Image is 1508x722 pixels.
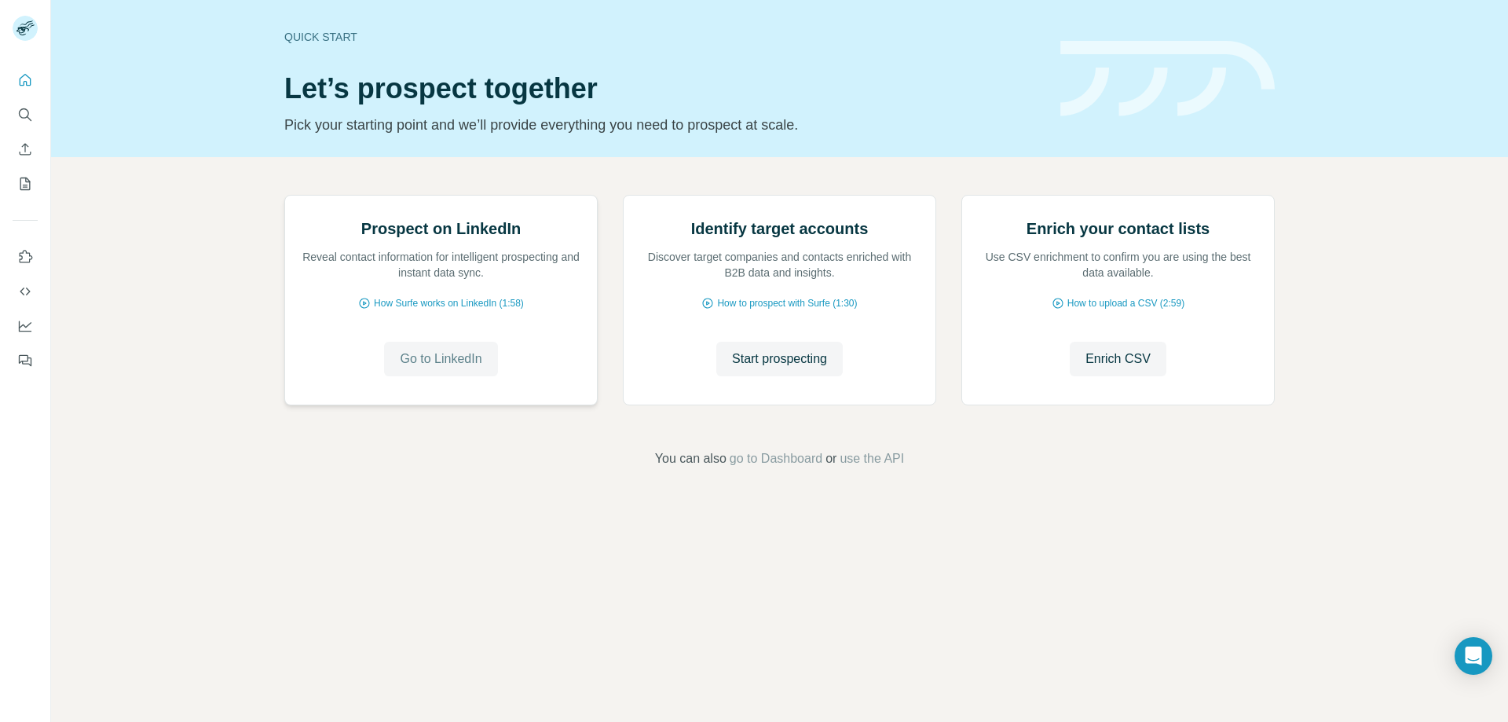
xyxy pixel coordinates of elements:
span: How Surfe works on LinkedIn (1:58) [374,296,524,310]
button: Search [13,101,38,129]
span: How to prospect with Surfe (1:30) [717,296,857,310]
div: Open Intercom Messenger [1455,637,1492,675]
h2: Identify target accounts [691,218,869,240]
span: Enrich CSV [1085,350,1151,368]
button: Dashboard [13,312,38,340]
button: My lists [13,170,38,198]
button: Quick start [13,66,38,94]
button: Use Surfe API [13,277,38,306]
img: banner [1060,41,1275,117]
h2: Enrich your contact lists [1027,218,1210,240]
p: Use CSV enrichment to confirm you are using the best data available. [978,249,1258,280]
button: Enrich CSV [13,135,38,163]
div: Quick start [284,29,1041,45]
span: Go to LinkedIn [400,350,481,368]
button: go to Dashboard [730,449,822,468]
h2: Prospect on LinkedIn [361,218,521,240]
button: use the API [840,449,904,468]
p: Pick your starting point and we’ll provide everything you need to prospect at scale. [284,114,1041,136]
span: How to upload a CSV (2:59) [1067,296,1184,310]
button: Start prospecting [716,342,843,376]
button: Go to LinkedIn [384,342,497,376]
h1: Let’s prospect together [284,73,1041,104]
span: or [825,449,836,468]
span: Start prospecting [732,350,827,368]
button: Use Surfe on LinkedIn [13,243,38,271]
span: You can also [655,449,727,468]
button: Enrich CSV [1070,342,1166,376]
p: Discover target companies and contacts enriched with B2B data and insights. [639,249,920,280]
button: Feedback [13,346,38,375]
p: Reveal contact information for intelligent prospecting and instant data sync. [301,249,581,280]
